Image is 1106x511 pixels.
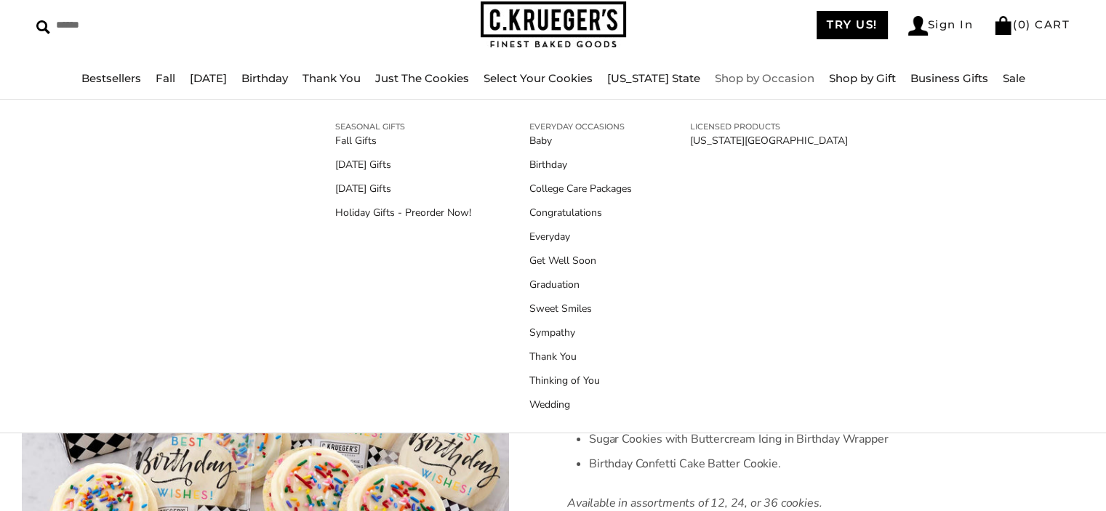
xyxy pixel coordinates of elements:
[908,16,974,36] a: Sign In
[375,71,469,85] a: Just The Cookies
[241,71,288,85] a: Birthday
[607,71,700,85] a: [US_STATE] State
[529,301,632,316] a: Sweet Smiles
[1003,71,1025,85] a: Sale
[529,277,632,292] a: Graduation
[589,451,965,476] li: Birthday Confetti Cake Batter Cookie.
[529,325,632,340] a: Sympathy
[529,205,632,220] a: Congratulations
[567,495,822,511] em: Available in assortments of 12, 24, or 36 cookies.
[529,373,632,388] a: Thinking of You
[335,205,471,220] a: Holiday Gifts - Preorder Now!
[484,71,593,85] a: Select Your Cookies
[993,16,1013,35] img: Bag
[829,71,896,85] a: Shop by Gift
[481,1,626,49] img: C.KRUEGER'S
[335,157,471,172] a: [DATE] Gifts
[690,120,848,133] a: LICENSED PRODUCTS
[817,11,888,39] a: TRY US!
[335,181,471,196] a: [DATE] Gifts
[81,71,141,85] a: Bestsellers
[589,427,965,451] li: Sugar Cookies with Buttercream Icing in Birthday Wrapper
[156,71,175,85] a: Fall
[908,16,928,36] img: Account
[690,133,848,148] a: [US_STATE][GEOGRAPHIC_DATA]
[529,397,632,412] a: Wedding
[302,71,361,85] a: Thank You
[910,71,988,85] a: Business Gifts
[529,157,632,172] a: Birthday
[993,17,1070,31] a: (0) CART
[715,71,814,85] a: Shop by Occasion
[529,253,632,268] a: Get Well Soon
[335,120,471,133] a: SEASONAL GIFTS
[36,20,50,34] img: Search
[190,71,227,85] a: [DATE]
[529,349,632,364] a: Thank You
[529,229,632,244] a: Everyday
[529,120,632,133] a: EVERYDAY OCCASIONS
[36,14,281,36] input: Search
[529,133,632,148] a: Baby
[335,133,471,148] a: Fall Gifts
[529,181,632,196] a: College Care Packages
[1018,17,1027,31] span: 0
